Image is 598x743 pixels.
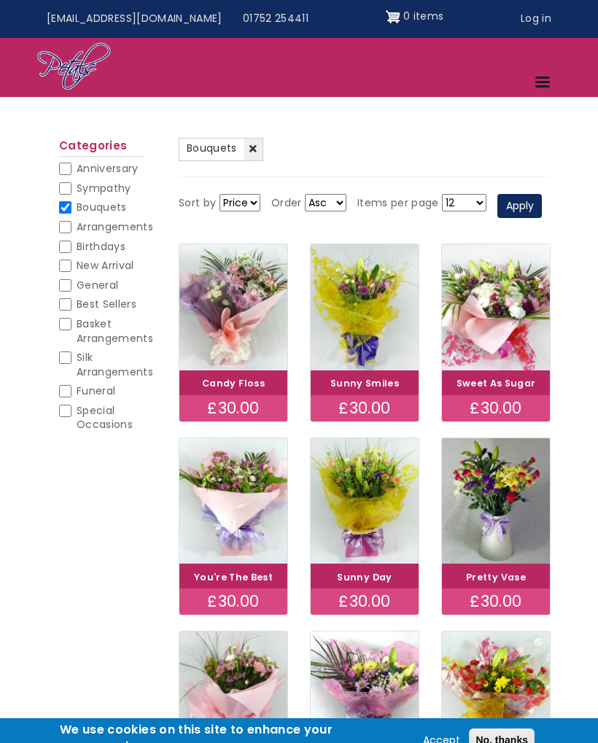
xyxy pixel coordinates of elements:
[179,244,287,370] img: Candy Floss
[442,244,550,370] img: Sweet As Sugar
[386,5,400,28] img: Shopping cart
[271,195,302,212] label: Order
[311,244,419,370] img: Sunny Smiles
[77,181,131,195] span: Sympathy
[466,571,526,583] a: Pretty Vase
[337,571,392,583] a: Sunny Day
[179,138,263,161] a: Bouquets
[311,395,419,421] div: £30.00
[77,200,127,214] span: Bouquets
[77,219,153,234] span: Arrangements
[77,403,133,432] span: Special Occasions
[77,278,118,292] span: General
[179,195,216,212] label: Sort by
[179,588,287,615] div: £30.00
[233,5,319,33] a: 01752 254411
[202,377,265,389] a: Candy Floss
[77,350,153,379] span: Silk Arrangements
[77,297,136,311] span: Best Sellers
[311,588,419,615] div: £30.00
[194,571,273,583] a: You're The Best
[442,588,550,615] div: £30.00
[442,438,550,564] img: Pretty Vase
[330,377,399,389] a: Sunny Smiles
[510,5,562,33] a: Log in
[77,384,115,398] span: Funeral
[77,316,153,346] span: Basket Arrangements
[457,377,536,389] a: Sweet As Sugar
[386,5,444,28] a: Shopping cart 0 items
[77,161,139,176] span: Anniversary
[311,438,419,564] img: Sunny Day
[403,9,443,23] span: 0 items
[77,239,125,254] span: Birthdays
[36,5,233,33] a: [EMAIL_ADDRESS][DOMAIN_NAME]
[179,438,287,564] img: You're The Best
[77,258,134,273] span: New Arrival
[179,395,287,421] div: £30.00
[442,395,550,421] div: £30.00
[187,141,237,155] span: Bouquets
[357,195,439,212] label: Items per page
[497,194,542,219] button: Apply
[36,42,112,93] img: Home
[59,139,145,157] h2: Categories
